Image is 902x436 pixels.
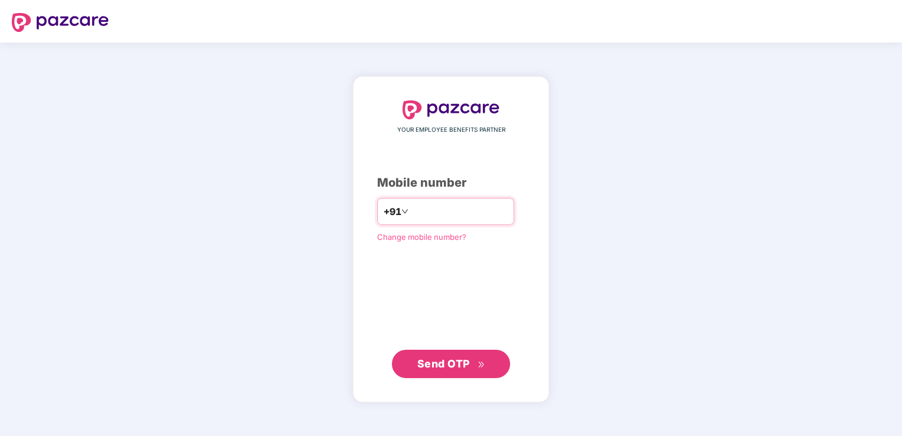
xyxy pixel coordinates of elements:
[377,232,466,242] a: Change mobile number?
[478,361,485,369] span: double-right
[12,13,109,32] img: logo
[417,357,470,370] span: Send OTP
[392,350,510,378] button: Send OTPdouble-right
[397,125,505,135] span: YOUR EMPLOYEE BENEFITS PARTNER
[377,174,525,192] div: Mobile number
[403,100,499,119] img: logo
[384,204,401,219] span: +91
[401,208,408,215] span: down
